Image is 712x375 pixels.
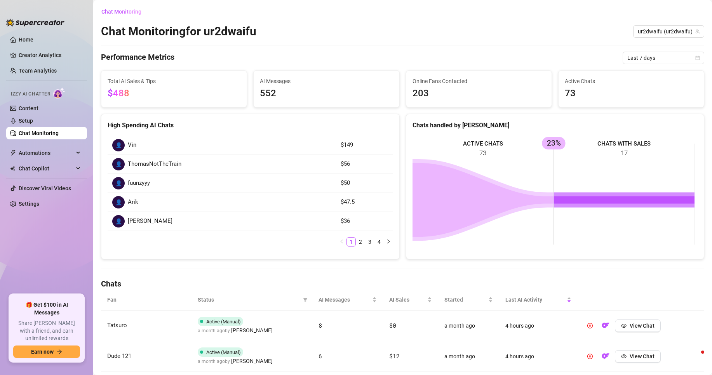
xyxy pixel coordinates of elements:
a: OF [599,355,612,361]
a: Discover Viral Videos [19,185,71,191]
td: a month ago [438,311,499,341]
article: $56 [341,160,388,169]
span: 73 [565,86,698,101]
span: 203 [413,86,545,101]
span: AI Messages [319,295,371,304]
span: pause-circle [587,323,593,328]
span: Status [198,295,300,304]
img: AI Chatter [53,87,65,99]
h2: Chat Monitoring for ur2dwaifu [101,24,256,39]
div: 👤 [112,177,125,189]
span: thunderbolt [10,150,16,156]
a: Home [19,36,33,43]
button: left [337,237,346,247]
span: 552 [260,86,393,101]
span: [PERSON_NAME] [231,326,273,335]
span: fuunzyyy [128,179,150,188]
li: 1 [346,237,356,247]
img: OF [602,321,609,329]
span: AI Sales [389,295,426,304]
th: Fan [101,289,191,311]
span: Online Fans Contacted [413,77,545,85]
span: a month ago by [198,328,273,333]
span: Vin [128,141,136,150]
img: Chat Copilot [10,166,15,171]
span: View Chat [630,353,655,359]
span: ThomasNotTheTrain [128,160,181,169]
span: Earn now [31,349,54,355]
h4: Performance Metrics [101,52,174,64]
article: $36 [341,217,388,226]
a: 2 [356,238,365,246]
span: Izzy AI Chatter [11,90,50,98]
span: filter [303,297,308,302]
article: $149 [341,141,388,150]
span: 8 [319,321,322,329]
a: Team Analytics [19,68,57,74]
li: 3 [365,237,374,247]
span: Tatsuro [107,322,127,329]
button: OF [599,350,612,363]
a: Chat Monitoring [19,130,59,136]
a: OF [599,324,612,330]
span: eye [621,323,627,328]
span: $0 [389,321,396,329]
span: Active Chats [565,77,698,85]
img: logo-BBDzfeDw.svg [6,19,64,26]
span: Arik [128,198,138,207]
span: 6 [319,352,322,360]
span: Total AI Sales & Tips [108,77,240,85]
button: View Chat [615,350,661,363]
span: $488 [108,88,129,99]
span: right [386,239,391,244]
a: 3 [366,238,374,246]
span: Dude 121 [107,352,131,359]
h4: Chats [101,278,704,289]
a: 1 [347,238,355,246]
span: Share [PERSON_NAME] with a friend, and earn unlimited rewards [13,319,80,342]
span: Automations [19,147,74,159]
div: High Spending AI Chats [108,120,393,130]
th: AI Messages [312,289,383,311]
div: 👤 [112,139,125,151]
button: Chat Monitoring [101,5,148,18]
a: Settings [19,201,39,207]
span: [PERSON_NAME] [128,217,172,226]
li: Next Page [384,237,393,247]
th: Last AI Activity [499,289,578,311]
span: 🎁 Get $100 in AI Messages [13,301,80,316]
span: arrow-right [57,349,62,354]
article: $47.5 [341,198,388,207]
div: Chats handled by [PERSON_NAME] [413,120,698,130]
a: Content [19,105,38,111]
td: 4 hours ago [499,311,578,341]
a: Creator Analytics [19,49,81,61]
a: 4 [375,238,383,246]
li: 2 [356,237,365,247]
span: calendar [695,56,700,60]
li: 4 [374,237,384,247]
div: 👤 [112,196,125,208]
span: left [339,239,344,244]
span: AI Messages [260,77,393,85]
button: OF [599,319,612,332]
td: a month ago [438,341,499,372]
article: $50 [341,179,388,188]
span: pause-circle [587,354,593,359]
span: Active (Manual) [206,349,241,355]
span: $12 [389,352,399,360]
span: filter [301,294,309,306]
span: team [695,29,700,34]
span: ur2dwaifu (ur2dwaifu) [638,26,700,37]
button: Earn nowarrow-right [13,345,80,358]
th: Started [438,289,499,311]
span: Chat Copilot [19,162,74,175]
span: Started [444,295,487,304]
div: 👤 [112,215,125,227]
th: AI Sales [383,289,438,311]
span: Chat Monitoring [101,9,141,15]
span: Last 7 days [627,52,700,64]
td: 4 hours ago [499,341,578,372]
a: Setup [19,118,33,124]
span: Last AI Activity [505,295,565,304]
